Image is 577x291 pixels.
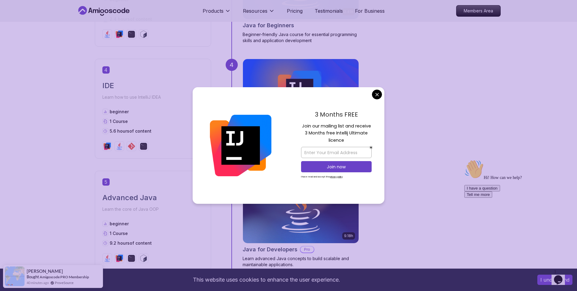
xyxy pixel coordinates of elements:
[243,21,294,30] h2: Java for Beginners
[552,267,571,285] iframe: chat widget
[243,256,359,268] p: Learn advanced Java concepts to build scalable and maintainable applications.
[243,59,359,156] a: IntelliJ IDEA Developer Guide card5.57hIntelliJ IDEA Developer GuideProMaximize IDE efficiency wi...
[537,275,572,285] button: Accept cookies
[55,280,74,285] a: ProveSource
[300,246,314,253] p: Pro
[140,255,147,262] img: bash logo
[2,28,38,34] button: I have a question
[110,240,152,246] p: 9.2 hours of content
[456,5,500,16] p: Members Area
[116,143,123,150] img: java logo
[102,66,110,74] span: 4
[128,31,135,38] img: terminal logo
[40,275,89,279] a: Amigoscode PRO Membership
[462,157,571,264] iframe: chat widget
[2,34,30,41] button: Tell me more
[102,205,204,213] p: Learn the core of Java OOP
[315,7,343,15] a: Testimonials
[27,269,63,274] span: [PERSON_NAME]
[243,171,359,268] a: Java for Developers card9.18hJava for DevelopersProLearn advanced Java concepts to build scalable...
[5,273,528,286] div: This website uses cookies to enhance the user experience.
[243,31,359,44] p: Beginner-friendly Java course for essential programming skills and application development
[27,274,39,279] span: Bought
[203,7,231,19] button: Products
[128,255,135,262] img: terminal logo
[110,231,128,236] span: 1 Course
[5,266,25,286] img: provesource social proof notification image
[140,31,147,38] img: bash logo
[226,59,238,71] div: 4
[110,109,129,115] p: beginner
[456,5,501,17] a: Members Area
[102,193,204,203] h2: Advanced Java
[287,7,303,15] a: Pricing
[104,255,111,262] img: java logo
[116,31,123,38] img: intellij logo
[116,255,123,262] img: intellij logo
[128,143,135,150] img: git logo
[2,2,111,41] div: 👋Hi! How can we help?I have a questionTell me more
[203,7,224,15] p: Products
[110,128,151,134] p: 5.6 hours of content
[104,31,111,38] img: java logo
[102,81,204,91] h2: IDE
[102,178,110,186] span: 5
[243,171,359,243] img: Java for Developers card
[2,2,22,22] img: :wave:
[27,280,49,285] span: 40 minutes ago
[355,7,385,15] a: For Business
[243,245,297,254] h2: Java for Developers
[243,7,275,19] button: Resources
[243,59,359,131] img: IntelliJ IDEA Developer Guide card
[344,233,353,238] p: 9.18h
[104,143,111,150] img: intellij logo
[2,18,60,23] span: Hi! How can we help?
[140,143,147,150] img: terminal logo
[110,119,128,124] span: 1 Course
[102,93,204,101] p: Learn how to use IntelliJ IDEA
[110,221,129,227] p: beginner
[243,7,267,15] p: Resources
